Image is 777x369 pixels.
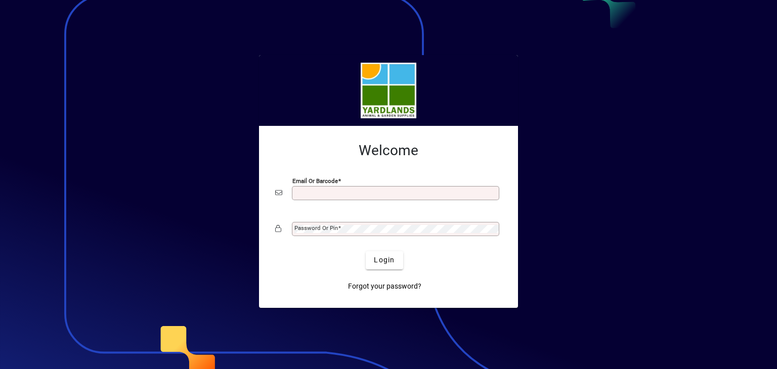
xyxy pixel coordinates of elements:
[348,281,421,292] span: Forgot your password?
[366,251,403,269] button: Login
[275,142,502,159] h2: Welcome
[294,224,338,232] mat-label: Password or Pin
[344,278,425,296] a: Forgot your password?
[374,255,395,265] span: Login
[292,177,338,184] mat-label: Email or Barcode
